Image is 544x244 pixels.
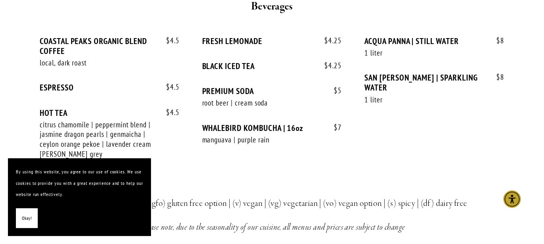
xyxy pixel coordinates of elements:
span: 4.5 [158,36,180,45]
div: root beer | cream soda [202,98,319,108]
div: 1 liter [364,95,482,105]
h3: key: (gf) gluten free | (gfo) gluten free option | (v) vegan | (vg) vegetarian | (vo) vegan optio... [54,196,490,211]
span: 8 [488,36,504,45]
span: $ [496,36,500,45]
em: *Please note, due to the seasonality of our cuisine, all menus and prices are subject to change [139,222,405,233]
span: 4.5 [158,83,180,92]
span: 4.25 [317,61,342,70]
span: $ [166,36,170,45]
span: 5 [326,86,342,95]
div: Accessibility Menu [503,190,521,208]
span: $ [334,123,338,132]
div: COASTAL PEAKS ORGANIC BLEND COFFEE [40,36,180,56]
span: $ [496,72,500,82]
div: FRESH LEMONADE [202,36,342,46]
div: HOT TEA [40,108,180,118]
div: ESPRESSO [40,83,180,92]
span: $ [325,61,329,70]
p: By using this website, you agree to our use of cookies. We use cookies to provide you with a grea... [16,166,143,200]
span: 4.5 [158,108,180,117]
div: BLACK ICED TEA [202,61,342,71]
span: $ [325,36,329,45]
div: WHALEBIRD KOMBUCHA | 16oz [202,123,342,133]
span: $ [166,82,170,92]
div: ACQUA PANNA | STILL WATER [364,36,504,46]
span: 8 [488,73,504,82]
div: PREMIUM SODA [202,86,342,96]
span: $ [334,86,338,95]
div: 1 liter [364,48,482,58]
span: Okay! [22,213,32,224]
section: Cookie banner [8,158,151,236]
div: SAN [PERSON_NAME] | SPARKLING WATER [364,73,504,92]
span: 4.25 [317,36,342,45]
div: citrus chamomile | peppermint blend | jasmine dragon pearls | genmaicha | ceylon orange pekoe | l... [40,120,157,159]
button: Okay! [16,208,38,229]
div: local, dark roast [40,58,157,68]
span: 7 [326,123,342,132]
div: manguava | purple rain [202,135,319,145]
span: $ [166,108,170,117]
